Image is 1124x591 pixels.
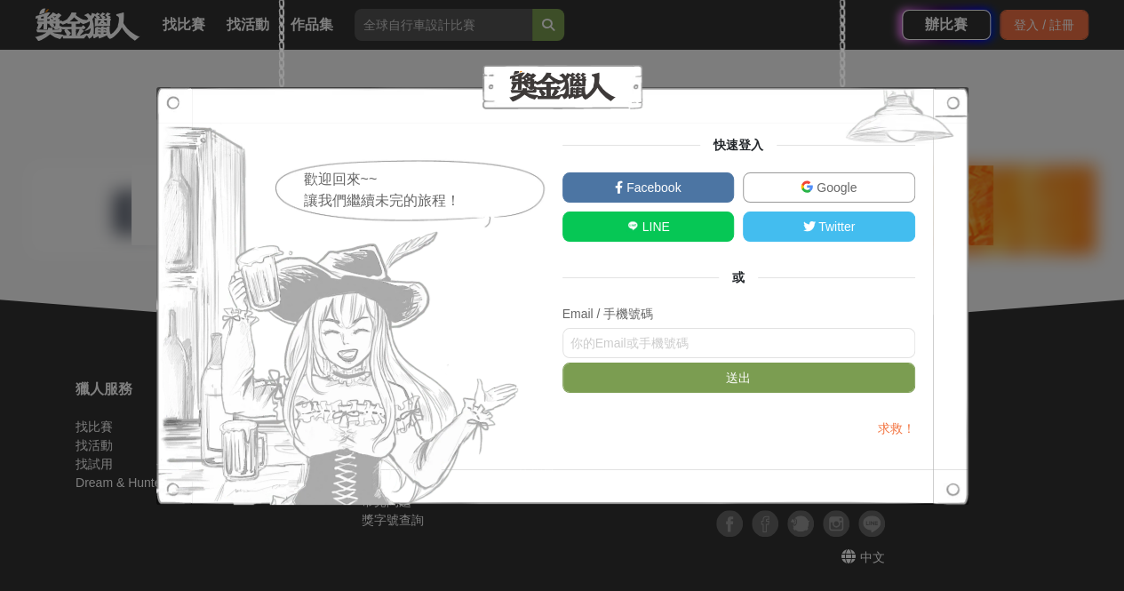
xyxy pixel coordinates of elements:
span: 或 [719,270,758,284]
img: Signup [831,87,969,154]
img: LINE [626,220,639,232]
span: Facebook [623,180,681,195]
div: 歡迎回來~~ [304,169,547,190]
span: Twitter [815,220,855,234]
span: Google [813,180,857,195]
div: 讓我們繼續未完的旅程！ [304,190,547,212]
div: Email / 手機號碼 [562,305,915,323]
a: 求救！ [877,421,914,435]
span: 快速登入 [700,138,777,152]
img: Google [801,180,813,193]
input: 你的Email或手機號碼 [562,328,915,358]
button: 送出 [562,363,915,393]
img: Signup [156,87,525,505]
span: LINE [639,220,670,234]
